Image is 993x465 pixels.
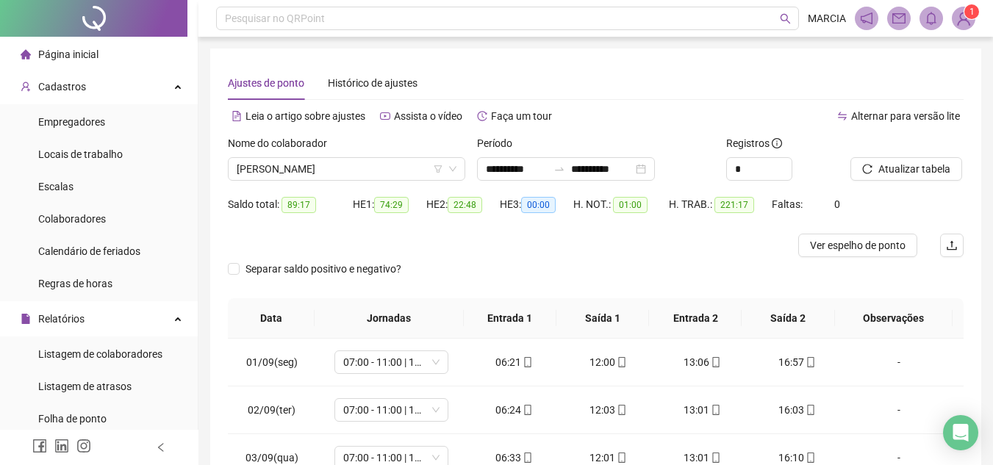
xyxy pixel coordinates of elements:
div: H. NOT.: [573,196,669,213]
span: mobile [615,357,627,367]
div: 06:24 [479,402,550,418]
span: mobile [804,405,816,415]
th: Entrada 2 [649,298,742,339]
span: 74:29 [374,197,409,213]
span: mobile [615,405,627,415]
span: 89:17 [282,197,316,213]
span: filter [434,165,442,173]
div: HE 2: [426,196,500,213]
div: Saldo total: [228,196,353,213]
span: Separar saldo positivo e negativo? [240,261,407,277]
span: 03/09(qua) [245,452,298,464]
span: linkedin [54,439,69,453]
th: Data [228,298,315,339]
span: info-circle [772,138,782,148]
span: 22:48 [448,197,482,213]
th: Saída 2 [742,298,834,339]
label: Nome do colaborador [228,135,337,151]
div: 12:00 [573,354,644,370]
label: Período [477,135,522,151]
span: mobile [521,357,533,367]
div: 16:57 [761,354,832,370]
th: Saída 1 [556,298,649,339]
span: Colaboradores [38,213,106,225]
span: file [21,314,31,324]
span: down [448,165,457,173]
span: mobile [709,453,721,463]
span: Página inicial [38,48,98,60]
span: to [553,163,565,175]
span: 1 [969,7,975,17]
span: mobile [709,405,721,415]
span: 00:00 [521,197,556,213]
span: reload [862,164,872,174]
sup: Atualize o seu contato no menu Meus Dados [964,4,979,19]
span: Atualizar tabela [878,161,950,177]
span: bell [925,12,938,25]
span: mobile [709,357,721,367]
span: history [477,111,487,121]
span: mobile [521,453,533,463]
span: swap-right [553,163,565,175]
span: swap [837,111,847,121]
span: Calendário de feriados [38,245,140,257]
span: upload [946,239,958,251]
span: Cadastros [38,81,86,93]
span: Registros [726,135,782,151]
div: 06:21 [479,354,550,370]
div: H. TRAB.: [669,196,772,213]
span: Listagem de atrasos [38,381,132,392]
span: 02/09(ter) [248,404,295,416]
div: 16:03 [761,402,832,418]
span: facebook [32,439,47,453]
span: 01:00 [613,197,648,213]
span: 221:17 [714,197,754,213]
span: Folha de ponto [38,413,107,425]
span: youtube [380,111,390,121]
div: 13:01 [667,402,738,418]
span: search [780,13,791,24]
span: Observações [847,310,941,326]
span: CLEBSON SILVA DOS SANTOS [237,158,456,180]
span: mobile [615,453,627,463]
div: - [856,402,942,418]
span: Histórico de ajustes [328,77,417,89]
span: mobile [804,453,816,463]
span: Listagem de colaboradores [38,348,162,360]
span: Alternar para versão lite [851,110,960,122]
span: Relatórios [38,313,85,325]
span: Leia o artigo sobre ajustes [245,110,365,122]
span: mail [892,12,906,25]
th: Entrada 1 [464,298,556,339]
span: instagram [76,439,91,453]
span: 0 [834,198,840,210]
span: Locais de trabalho [38,148,123,160]
span: Escalas [38,181,74,192]
div: 12:03 [573,402,644,418]
span: 01/09(seg) [246,356,298,368]
span: Ver espelho de ponto [810,237,906,253]
span: mobile [804,357,816,367]
span: Faça um tour [491,110,552,122]
span: 07:00 - 11:00 | 12:00 - 16:00 [343,399,440,421]
button: Atualizar tabela [850,157,962,181]
button: Ver espelho de ponto [798,234,917,257]
th: Jornadas [315,298,464,339]
span: file-text [232,111,242,121]
span: left [156,442,166,453]
span: home [21,49,31,60]
div: 13:06 [667,354,738,370]
span: Ajustes de ponto [228,77,304,89]
span: user-add [21,82,31,92]
div: Open Intercom Messenger [943,415,978,450]
div: HE 1: [353,196,426,213]
div: - [856,354,942,370]
span: MARCIA [808,10,846,26]
img: 94789 [953,7,975,29]
span: Regras de horas [38,278,112,289]
span: 07:00 - 11:00 | 12:00 - 16:00 [343,351,440,373]
span: notification [860,12,873,25]
span: mobile [521,405,533,415]
span: Assista o vídeo [394,110,462,122]
div: HE 3: [500,196,573,213]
